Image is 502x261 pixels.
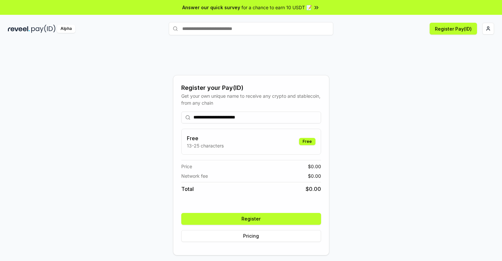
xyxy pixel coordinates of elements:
[181,163,192,170] span: Price
[181,92,321,106] div: Get your own unique name to receive any crypto and stablecoin, from any chain
[31,25,56,33] img: pay_id
[187,142,224,149] p: 13-25 characters
[430,23,477,35] button: Register Pay(ID)
[299,138,315,145] div: Free
[182,4,240,11] span: Answer our quick survey
[8,25,30,33] img: reveel_dark
[308,172,321,179] span: $ 0.00
[181,185,194,193] span: Total
[181,230,321,242] button: Pricing
[187,134,224,142] h3: Free
[181,83,321,92] div: Register your Pay(ID)
[181,172,208,179] span: Network fee
[181,213,321,225] button: Register
[306,185,321,193] span: $ 0.00
[57,25,75,33] div: Alpha
[308,163,321,170] span: $ 0.00
[241,4,312,11] span: for a chance to earn 10 USDT 📝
